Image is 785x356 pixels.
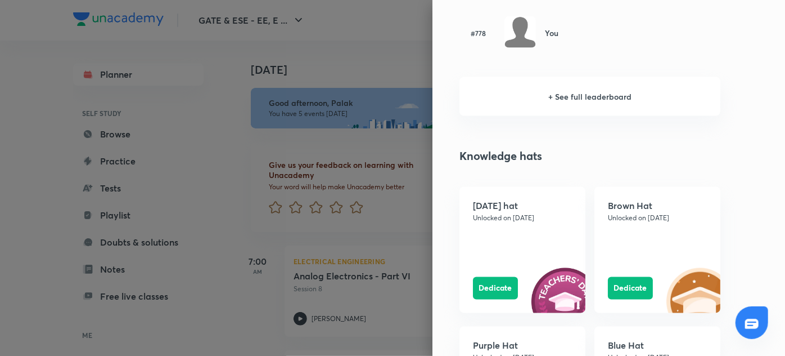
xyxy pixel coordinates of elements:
p: Unlocked on [DATE] [608,213,707,224]
img: Brown Hat [666,268,734,336]
h6: + See full leaderboard [459,77,720,116]
h5: Blue Hat [608,340,707,351]
h5: Purple Hat [473,340,572,351]
button: Dedicate [608,277,653,300]
h5: [DATE] hat [473,201,572,211]
img: Teachers' Day hat [531,268,599,336]
p: Unlocked on [DATE] [473,213,572,224]
h6: #778 [459,28,498,38]
img: Avatar [504,16,536,48]
h5: Brown Hat [608,201,707,211]
button: Dedicate [473,277,518,300]
h6: You [545,27,558,39]
h4: Knowledge hats [459,148,720,164]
